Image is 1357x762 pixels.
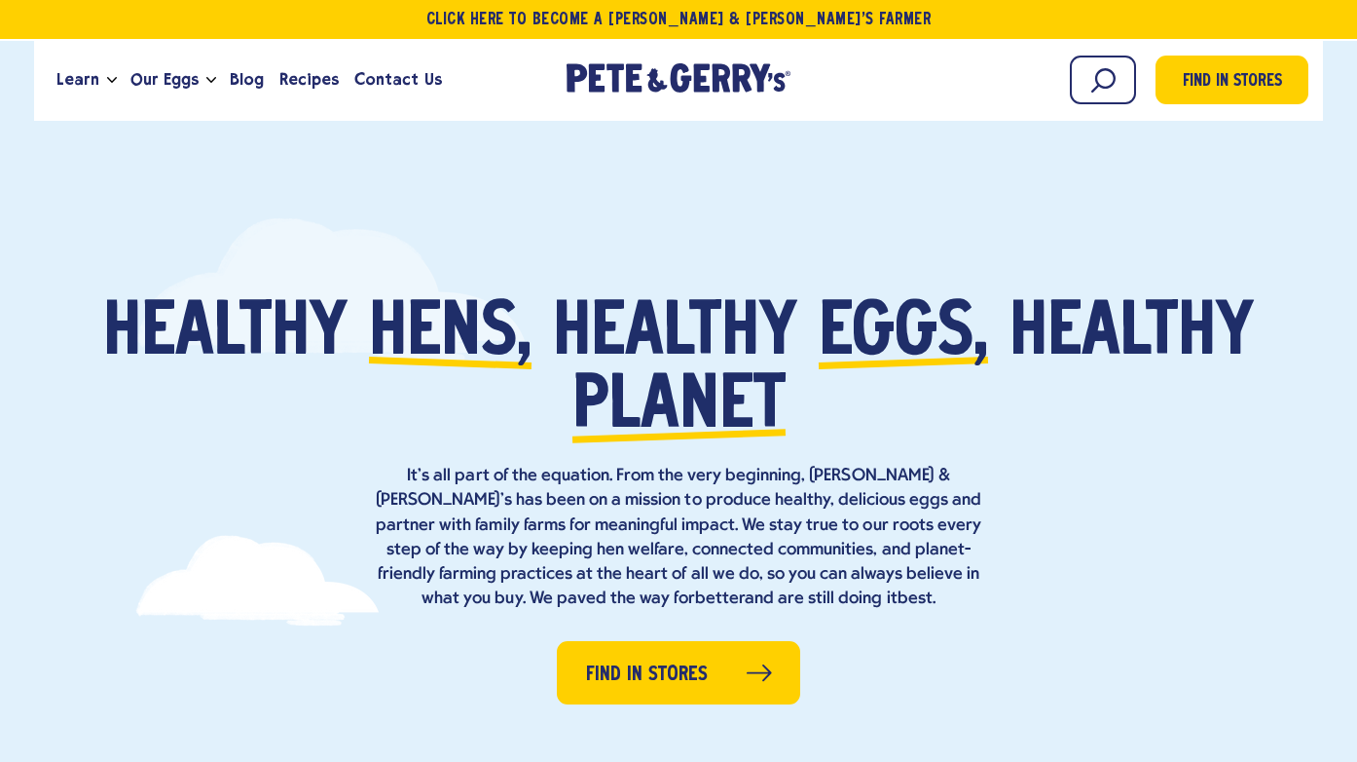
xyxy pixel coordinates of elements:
[49,54,107,106] a: Learn
[572,371,786,444] span: planet
[1155,56,1308,104] a: Find in Stores
[369,298,532,371] span: hens,
[130,67,199,92] span: Our Eggs
[103,298,348,371] span: Healthy
[107,77,117,84] button: Open the dropdown menu for Learn
[557,641,800,705] a: Find in Stores
[230,67,264,92] span: Blog
[222,54,272,106] a: Blog
[819,298,988,371] span: eggs,
[898,590,933,608] strong: best
[695,590,745,608] strong: better
[279,67,339,92] span: Recipes
[1009,298,1254,371] span: healthy
[347,54,449,106] a: Contact Us
[553,298,797,371] span: healthy
[586,660,708,690] span: Find in Stores
[56,67,99,92] span: Learn
[1183,69,1282,95] span: Find in Stores
[1070,56,1136,104] input: Search
[123,54,206,106] a: Our Eggs
[367,464,990,611] p: It’s all part of the equation. From the very beginning, [PERSON_NAME] & [PERSON_NAME]’s has been ...
[354,67,441,92] span: Contact Us
[272,54,347,106] a: Recipes
[206,77,216,84] button: Open the dropdown menu for Our Eggs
